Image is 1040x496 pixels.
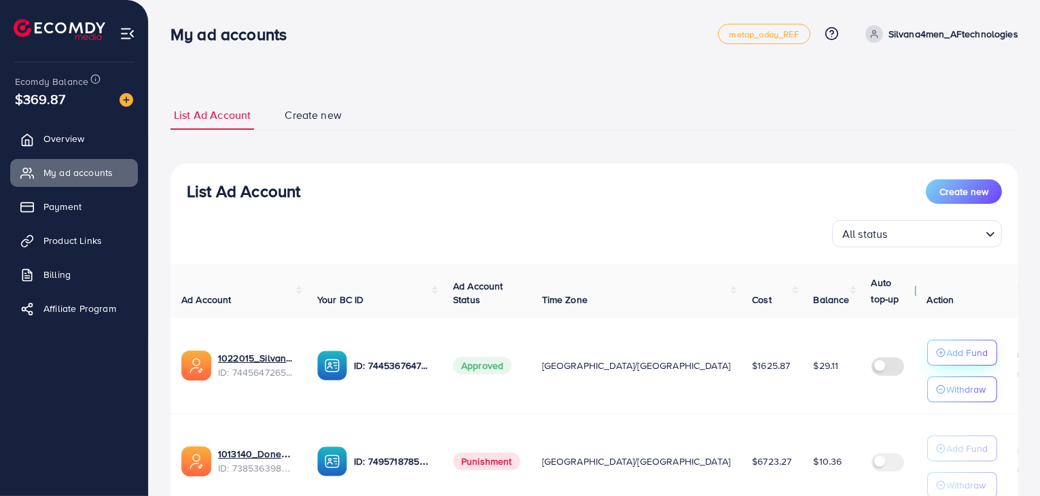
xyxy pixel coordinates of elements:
[43,302,116,315] span: Affiliate Program
[10,295,138,322] a: Affiliate Program
[927,340,997,366] button: Add Fund
[947,381,986,397] p: Withdraw
[181,293,232,306] span: Ad Account
[15,75,88,88] span: Ecomdy Balance
[354,453,431,470] p: ID: 7495718785735901201
[542,359,731,372] span: [GEOGRAPHIC_DATA]/[GEOGRAPHIC_DATA]
[43,166,113,179] span: My ad accounts
[814,455,842,468] span: $10.36
[218,447,295,475] div: <span class='underline'>1013140_DoneBaker_aftechnologies_1719539065809</span></br>738536398247708...
[453,279,503,306] span: Ad Account Status
[860,25,1018,43] a: Silvana4men_AFtechnologies
[927,436,997,461] button: Add Fund
[43,132,84,145] span: Overview
[947,440,988,457] p: Add Fund
[43,200,82,213] span: Payment
[718,24,810,44] a: metap_oday_REF
[947,477,986,493] p: Withdraw
[832,220,1002,247] div: Search for option
[10,159,138,186] a: My ad accounts
[10,125,138,152] a: Overview
[840,224,891,244] span: All status
[120,26,135,41] img: menu
[218,366,295,379] span: ID: 7445647265869447169
[982,435,1030,486] iframe: Chat
[317,351,347,380] img: ic-ba-acc.ded83a64.svg
[730,30,799,39] span: metap_oday_REF
[120,93,133,107] img: image
[317,446,347,476] img: ic-ba-acc.ded83a64.svg
[927,376,997,402] button: Withdraw
[181,446,211,476] img: ic-ads-acc.e4c84228.svg
[218,351,295,365] a: 1022015_Silvana4men_AFtechnologies_1733574856174
[174,107,251,123] span: List Ad Account
[43,268,71,281] span: Billing
[939,185,988,198] span: Create new
[14,19,105,40] img: logo
[889,26,1018,42] p: Silvana4men_AFtechnologies
[542,293,588,306] span: Time Zone
[218,447,295,461] a: 1013140_DoneBaker_aftechnologies_1719539065809
[927,293,954,306] span: Action
[171,24,298,44] h3: My ad accounts
[43,234,102,247] span: Product Links
[15,89,65,109] span: $369.87
[892,222,980,244] input: Search for option
[285,107,342,123] span: Create new
[872,274,911,307] p: Auto top-up
[947,344,988,361] p: Add Fund
[10,193,138,220] a: Payment
[814,359,839,372] span: $29.11
[453,453,520,470] span: Punishment
[542,455,731,468] span: [GEOGRAPHIC_DATA]/[GEOGRAPHIC_DATA]
[926,179,1002,204] button: Create new
[187,181,300,201] h3: List Ad Account
[752,359,790,372] span: $1625.87
[181,351,211,380] img: ic-ads-acc.e4c84228.svg
[317,293,364,306] span: Your BC ID
[10,261,138,288] a: Billing
[218,461,295,475] span: ID: 7385363982477082641
[354,357,431,374] p: ID: 7445367647883460625
[814,293,850,306] span: Balance
[10,227,138,254] a: Product Links
[453,357,512,374] span: Approved
[752,455,791,468] span: $6723.27
[752,293,772,306] span: Cost
[218,351,295,379] div: <span class='underline'>1022015_Silvana4men_AFtechnologies_1733574856174</span></br>7445647265869...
